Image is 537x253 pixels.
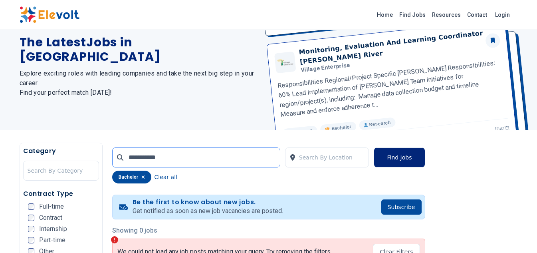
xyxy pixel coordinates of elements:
[133,198,283,206] h4: Be the first to know about new jobs.
[112,226,425,235] p: Showing 0 jobs
[39,226,67,232] span: Internship
[133,206,283,216] p: Get notified as soon as new job vacancies are posted.
[39,203,64,210] span: Full-time
[497,215,537,253] iframe: Chat Widget
[23,146,99,156] h5: Category
[28,237,34,243] input: Part-time
[464,8,490,21] a: Contact
[429,8,464,21] a: Resources
[112,171,151,183] div: bachelor
[20,35,259,64] h1: The Latest Jobs in [GEOGRAPHIC_DATA]
[39,215,62,221] span: Contract
[28,226,34,232] input: Internship
[381,199,422,215] button: Subscribe
[39,237,65,243] span: Part-time
[374,8,396,21] a: Home
[396,8,429,21] a: Find Jobs
[490,7,515,23] a: Login
[23,189,99,199] h5: Contract Type
[28,203,34,210] input: Full-time
[155,171,177,183] button: Clear all
[28,215,34,221] input: Contract
[20,69,259,98] h2: Explore exciting roles with leading companies and take the next big step in your career. Find you...
[374,147,425,167] button: Find Jobs
[20,6,79,23] img: Elevolt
